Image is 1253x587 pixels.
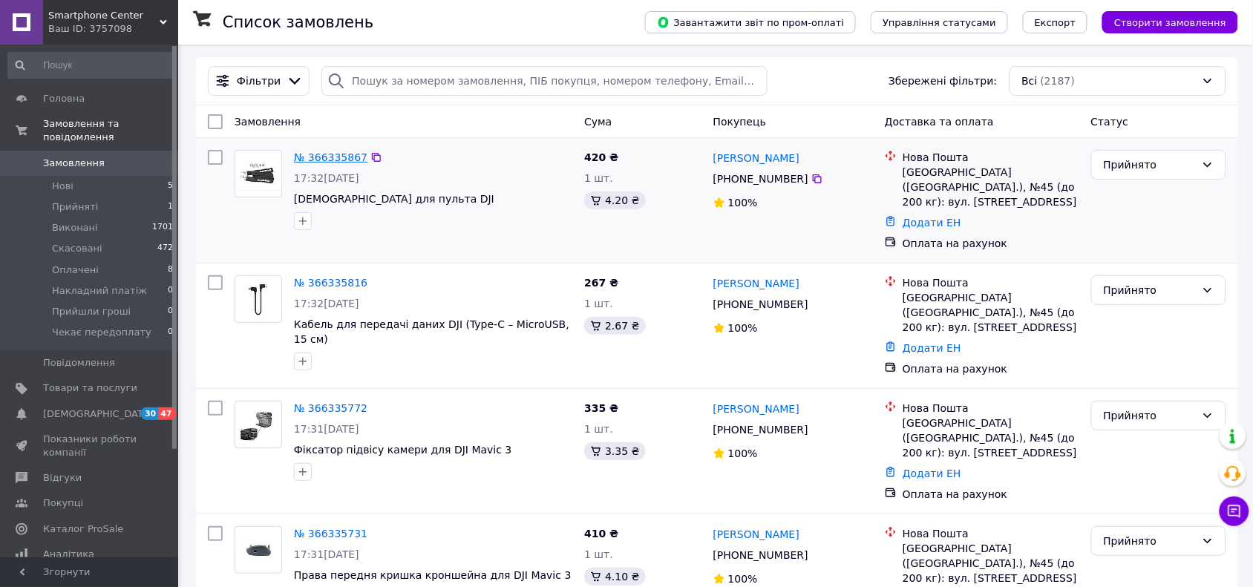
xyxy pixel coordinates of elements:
span: Створити замовлення [1114,17,1226,28]
div: 4.20 ₴ [584,191,645,209]
button: Створити замовлення [1102,11,1238,33]
span: 420 ₴ [584,151,618,163]
span: 17:31[DATE] [294,423,359,435]
div: 4.10 ₴ [584,568,645,586]
span: 1 [168,200,173,214]
span: 0 [168,326,173,339]
span: Головна [43,92,85,105]
span: 335 ₴ [584,402,618,414]
span: 5 [168,180,173,193]
span: Нові [52,180,73,193]
div: 3.35 ₴ [584,442,645,460]
a: [PERSON_NAME] [713,276,799,291]
span: Накладний платіж [52,284,147,298]
button: Завантажити звіт по пром-оплаті [645,11,856,33]
span: Відгуки [43,471,82,485]
a: [PERSON_NAME] [713,527,799,542]
span: 472 [157,242,173,255]
span: Замовлення [43,157,105,170]
span: Завантажити звіт по пром-оплаті [657,16,844,29]
div: [GEOGRAPHIC_DATA] ([GEOGRAPHIC_DATA].), №45 (до 200 кг): вул. [STREET_ADDRESS] [903,416,1079,460]
div: [GEOGRAPHIC_DATA] ([GEOGRAPHIC_DATA].), №45 (до 200 кг): вул. [STREET_ADDRESS] [903,541,1079,586]
input: Пошук за номером замовлення, ПІБ покупця, номером телефону, Email, номером накладної [321,66,768,96]
span: 1701 [152,221,173,235]
span: Показники роботи компанії [43,433,137,459]
button: Експорт [1023,11,1088,33]
div: Прийнято [1104,533,1196,549]
a: Додати ЕН [903,342,961,354]
span: Фільтри [237,73,281,88]
div: [GEOGRAPHIC_DATA] ([GEOGRAPHIC_DATA].), №45 (до 200 кг): вул. [STREET_ADDRESS] [903,290,1079,335]
img: Фото товару [235,157,281,191]
span: Експорт [1035,17,1076,28]
input: Пошук [7,52,174,79]
span: Smartphone Center [48,9,160,22]
a: [PERSON_NAME] [713,401,799,416]
span: 1 шт. [584,298,613,309]
div: Оплата на рахунок [903,361,1079,376]
div: Оплата на рахунок [903,236,1079,251]
div: Прийнято [1104,157,1196,173]
span: [PHONE_NUMBER] [713,173,808,185]
span: 47 [158,407,175,420]
span: Чекає передоплату [52,326,151,339]
span: 8 [168,263,173,277]
span: 100% [728,447,758,459]
a: № 366335867 [294,151,367,163]
span: 0 [168,284,173,298]
span: Всі [1022,73,1038,88]
a: Права передня кришка кроншейна для DJI Mavic 3 [294,569,572,581]
button: Управління статусами [871,11,1008,33]
a: № 366335816 [294,277,367,289]
a: Додати ЕН [903,217,961,229]
span: Замовлення [235,116,301,128]
div: Ваш ID: 3757098 [48,22,178,36]
span: (2187) [1041,75,1076,87]
span: [DEMOGRAPHIC_DATA] [43,407,153,421]
a: Фіксатор підвісу камери для DJI Mavic 3 [294,444,512,456]
span: 17:31[DATE] [294,548,359,560]
span: Каталог ProSale [43,522,123,536]
div: Нова Пошта [903,526,1079,541]
div: Прийнято [1104,407,1196,424]
span: 100% [728,322,758,334]
a: [DEMOGRAPHIC_DATA] для пульта DJI [294,193,494,205]
span: 267 ₴ [584,277,618,289]
span: 100% [728,197,758,209]
div: [GEOGRAPHIC_DATA] ([GEOGRAPHIC_DATA].), №45 (до 200 кг): вул. [STREET_ADDRESS] [903,165,1079,209]
span: Скасовані [52,242,102,255]
span: Покупці [43,496,83,510]
span: Прийняті [52,200,98,214]
img: Фото товару [235,282,281,317]
a: Фото товару [235,526,282,574]
span: 30 [141,407,158,420]
img: Фото товару [235,533,281,567]
span: Повідомлення [43,356,115,370]
span: Виконані [52,221,98,235]
a: Фото товару [235,401,282,448]
a: Створити замовлення [1087,16,1238,27]
span: 1 шт. [584,423,613,435]
span: 1 шт. [584,172,613,184]
span: 0 [168,305,173,318]
span: 17:32[DATE] [294,298,359,309]
a: Кабель для передачі даних DJI (Type-C – MicroUSB, 15 см) [294,318,569,345]
span: Прийшли гроші [52,305,131,318]
span: Покупець [713,116,766,128]
span: 1 шт. [584,548,613,560]
div: Нова Пошта [903,401,1079,416]
h1: Список замовлень [223,13,373,31]
span: Управління статусами [883,17,996,28]
span: Аналітика [43,548,94,561]
span: [PHONE_NUMBER] [713,424,808,436]
span: Статус [1091,116,1129,128]
a: № 366335731 [294,528,367,540]
span: Товари та послуги [43,381,137,395]
span: 17:32[DATE] [294,172,359,184]
div: 2.67 ₴ [584,317,645,335]
div: Нова Пошта [903,275,1079,290]
a: № 366335772 [294,402,367,414]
